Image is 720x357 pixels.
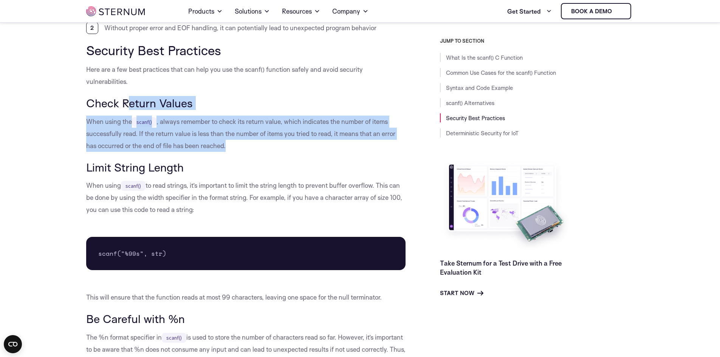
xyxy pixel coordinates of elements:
a: Solutions [235,1,270,22]
a: Security Best Practices [446,114,505,122]
a: Products [188,1,223,22]
img: sternum iot [86,6,145,16]
code: scanf() [132,117,156,127]
a: Syntax and Code Example [446,84,513,91]
code: scanf() [121,181,146,191]
h3: Limit String Length [86,161,406,174]
a: scanf() Alternatives [446,99,494,107]
a: Get Started [507,4,552,19]
img: sternum iot [615,8,621,14]
a: Take Sternum for a Test Drive with a Free Evaluation Kit [440,259,562,276]
a: What Is the scanf() C Function [446,54,523,61]
li: Without proper error and EOF handling, it can potentially lead to unexpected program behavior [86,22,406,34]
a: Deterministic Security for IoT [446,130,519,137]
p: When using to read strings, it’s important to limit the string length to prevent buffer overflow.... [86,179,406,216]
h2: Security Best Practices [86,43,406,57]
a: Book a demo [561,3,631,19]
button: Open CMP widget [4,335,22,353]
a: Common Use Cases for the scanf() Function [446,69,556,76]
pre: scanf("%99s", str) [86,237,406,270]
a: Start Now [440,289,483,298]
h3: Check Return Values [86,97,406,110]
h3: JUMP TO SECTION [440,38,634,44]
a: Resources [282,1,320,22]
img: Take Sternum for a Test Drive with a Free Evaluation Kit [440,159,572,253]
a: Company [332,1,369,22]
p: When using the , always remember to check its return value, which indicates the number of items s... [86,116,406,152]
p: Here are a few best practices that can help you use the scanf() function safely and avoid securit... [86,63,406,88]
p: This will ensure that the function reads at most 99 characters, leaving one space for the null te... [86,291,406,303]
